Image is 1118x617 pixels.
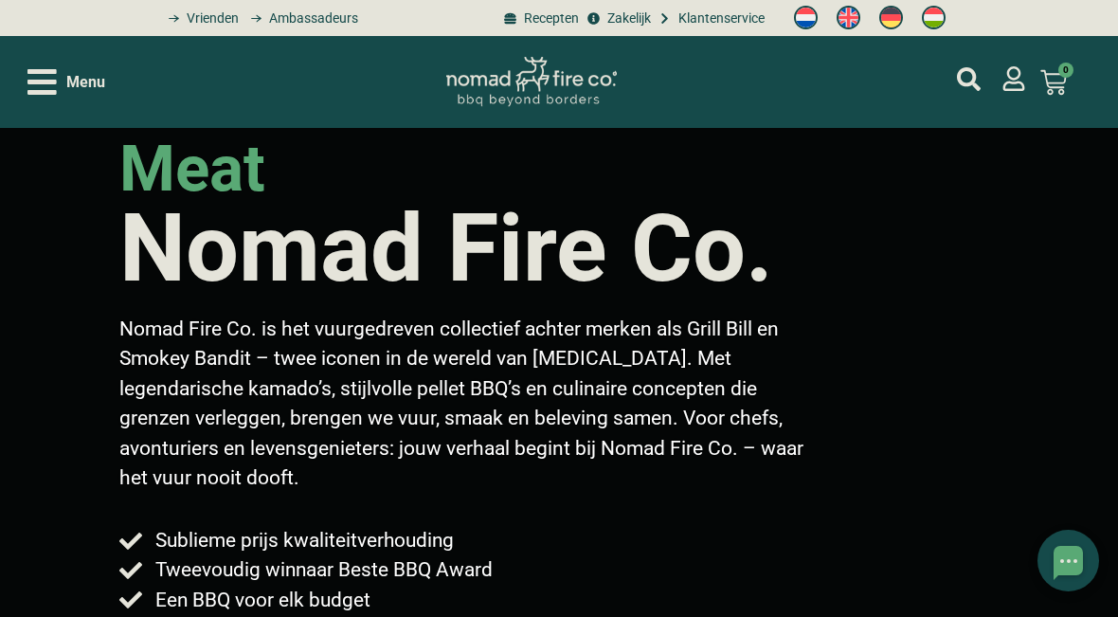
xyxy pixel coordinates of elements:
[119,315,822,494] p: Nomad Fire Co. is het vuurgedreven collectief achter merken als Grill Bill en Smokey Bandit – twe...
[674,9,765,28] span: Klantenservice
[119,137,265,201] h2: meat
[870,1,912,35] a: Switch to Duits
[264,9,358,28] span: Ambassadeurs
[151,586,370,615] span: Een BBQ voor elk budget
[162,9,239,28] a: grill bill vrienden
[827,1,870,35] a: Switch to Engels
[794,6,818,29] img: Nederlands
[519,9,579,28] span: Recepten
[1058,63,1073,78] span: 0
[912,1,955,35] a: Switch to Hongaars
[922,6,946,29] img: Hongaars
[27,65,105,99] div: Open/Close Menu
[501,9,579,28] a: BBQ recepten
[1001,66,1026,91] a: mijn account
[879,6,903,29] img: Duits
[584,9,650,28] a: grill bill zakeljk
[119,202,773,296] h1: Nomad Fire Co.
[1018,58,1090,107] a: 0
[603,9,651,28] span: Zakelijk
[957,67,981,91] a: mijn account
[656,9,765,28] a: grill bill klantenservice
[243,9,357,28] a: grill bill ambassadors
[446,57,617,107] img: Nomad Logo
[66,71,105,94] span: Menu
[151,555,493,585] span: Tweevoudig winnaar Beste BBQ Award
[151,526,454,555] span: Sublieme prijs kwaliteitverhouding
[837,6,860,29] img: Engels
[182,9,239,28] span: Vrienden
